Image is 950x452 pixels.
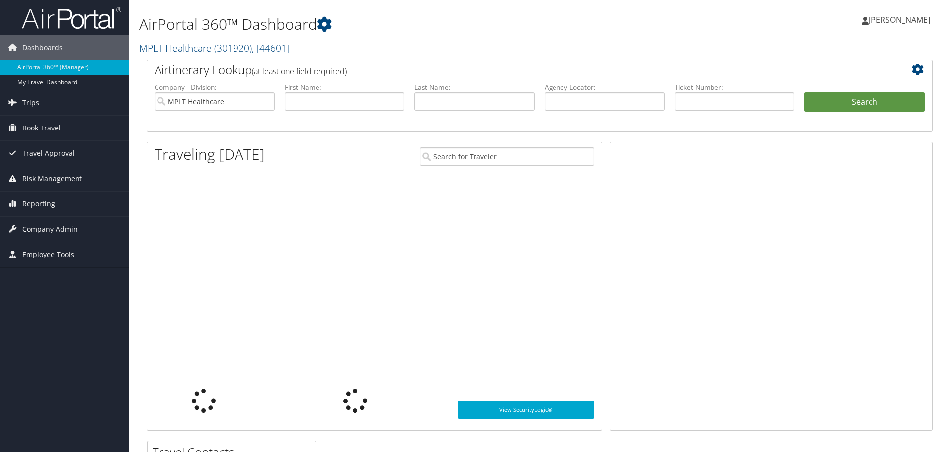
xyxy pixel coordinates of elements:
[285,82,405,92] label: First Name:
[869,14,930,25] span: [PERSON_NAME]
[22,192,55,216] span: Reporting
[420,147,594,166] input: Search for Traveler
[22,90,39,115] span: Trips
[139,14,673,35] h1: AirPortal 360™ Dashboard
[22,116,61,140] span: Book Travel
[22,6,121,30] img: airportal-logo.png
[155,62,859,78] h2: Airtinerary Lookup
[22,35,63,60] span: Dashboards
[252,66,347,77] span: (at least one field required)
[139,41,290,55] a: MPLT Healthcare
[252,41,290,55] span: , [ 44601 ]
[22,141,75,166] span: Travel Approval
[862,5,940,35] a: [PERSON_NAME]
[804,92,925,112] button: Search
[414,82,535,92] label: Last Name:
[22,242,74,267] span: Employee Tools
[22,217,78,242] span: Company Admin
[155,82,275,92] label: Company - Division:
[545,82,665,92] label: Agency Locator:
[675,82,795,92] label: Ticket Number:
[22,166,82,191] span: Risk Management
[458,401,594,419] a: View SecurityLogic®
[214,41,252,55] span: ( 301920 )
[155,144,265,165] h1: Traveling [DATE]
